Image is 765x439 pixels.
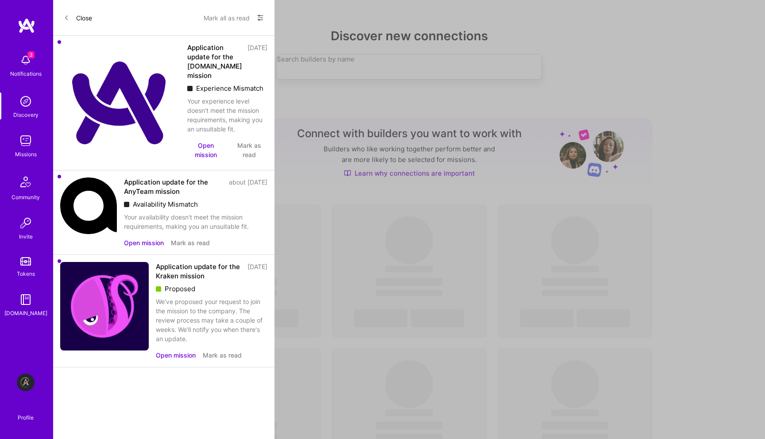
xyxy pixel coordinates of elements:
div: Availability Mismatch [124,200,267,209]
div: Tokens [17,269,35,278]
div: Invite [19,232,33,241]
span: 3 [27,51,35,58]
img: Company Logo [60,262,149,350]
button: Close [64,11,92,25]
div: Profile [18,413,34,421]
img: Community [15,171,36,193]
div: about [DATE] [229,177,267,196]
div: Proposed [156,284,267,293]
img: Aldea: Transforming Behavior Change Through AI-Driven Coaching [17,374,35,391]
button: Open mission [156,350,196,360]
div: Your experience level doesn't meet the mission requirements, making you an unsuitable fit. [187,96,267,134]
div: [DOMAIN_NAME] [4,308,47,318]
button: Mark as read [203,350,242,360]
img: Company Logo [60,177,117,234]
img: Company Logo [60,43,180,163]
div: [DATE] [247,43,267,80]
div: Discovery [13,110,39,119]
div: Application update for the [DOMAIN_NAME] mission [187,43,242,80]
div: Missions [15,150,37,159]
img: teamwork [17,132,35,150]
img: Invite [17,214,35,232]
img: logo [18,18,35,34]
div: [DATE] [247,262,267,281]
img: bell [17,51,35,69]
div: Your availability doesn't meet the mission requirements, making you an unsuitable fit. [124,212,267,231]
img: tokens [20,257,31,266]
div: Application update for the Kraken mission [156,262,242,281]
div: Community [12,193,40,202]
button: Mark all as read [204,11,250,25]
button: Mark as read [231,141,267,159]
a: Profile [15,404,37,421]
button: Open mission [187,141,224,159]
div: Application update for the AnyTeam mission [124,177,224,196]
div: Experience Mismatch [187,84,267,93]
img: discovery [17,92,35,110]
img: guide book [17,291,35,308]
button: Mark as read [171,238,210,247]
div: We've proposed your request to join the mission to the company. The review process may take a cou... [156,297,267,343]
button: Open mission [124,238,164,247]
a: Aldea: Transforming Behavior Change Through AI-Driven Coaching [15,374,37,391]
div: Notifications [10,69,42,78]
